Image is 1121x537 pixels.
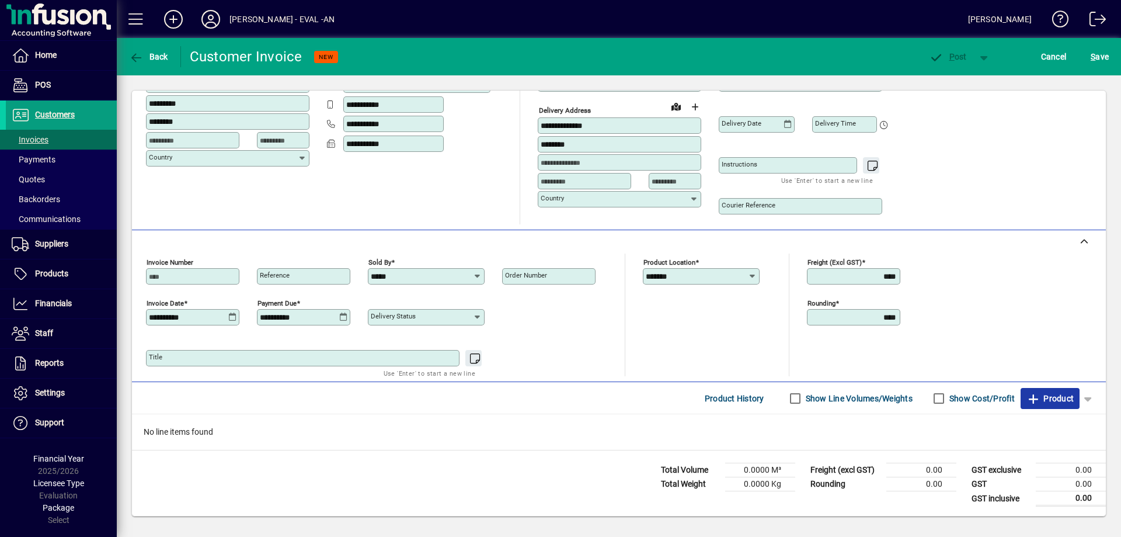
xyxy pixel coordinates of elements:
[155,9,192,30] button: Add
[6,71,117,100] a: POS
[6,189,117,209] a: Backorders
[147,258,193,266] mat-label: Invoice number
[781,174,873,187] mat-hint: Use 'Enter' to start a new line
[6,289,117,318] a: Financials
[12,195,60,204] span: Backorders
[33,479,84,488] span: Licensee Type
[229,10,335,29] div: [PERSON_NAME] - EVAL -AN
[35,328,53,338] span: Staff
[966,491,1036,506] td: GST inclusive
[126,46,171,67] button: Back
[807,258,862,266] mat-label: Freight (excl GST)
[35,50,57,60] span: Home
[147,299,184,307] mat-label: Invoice date
[371,312,416,320] mat-label: Delivery status
[1036,491,1106,506] td: 0.00
[6,408,117,438] a: Support
[722,119,761,127] mat-label: Delivery date
[1026,389,1074,408] span: Product
[643,258,695,266] mat-label: Product location
[12,155,55,164] span: Payments
[35,239,68,248] span: Suppliers
[319,53,333,61] span: NEW
[33,454,84,463] span: Financial Year
[1038,46,1070,67] button: Cancel
[722,201,775,209] mat-label: Courier Reference
[12,214,81,224] span: Communications
[6,319,117,348] a: Staff
[803,393,913,404] label: Show Line Volumes/Weights
[35,418,64,427] span: Support
[886,477,956,491] td: 0.00
[149,153,172,161] mat-label: Country
[655,463,725,477] td: Total Volume
[805,463,886,477] td: Freight (excl GST)
[6,150,117,169] a: Payments
[722,160,757,168] mat-label: Instructions
[725,463,795,477] td: 0.0000 M³
[192,9,229,30] button: Profile
[929,52,967,61] span: ost
[35,299,72,308] span: Financials
[968,10,1032,29] div: [PERSON_NAME]
[132,414,1106,450] div: No line items found
[947,393,1015,404] label: Show Cost/Profit
[1081,2,1106,40] a: Logout
[1036,463,1106,477] td: 0.00
[6,349,117,378] a: Reports
[505,271,547,279] mat-label: Order number
[35,358,64,368] span: Reports
[655,477,725,491] td: Total Weight
[6,379,117,408] a: Settings
[1091,52,1095,61] span: S
[1091,47,1109,66] span: ave
[541,194,564,202] mat-label: Country
[923,46,973,67] button: Post
[12,175,45,184] span: Quotes
[43,503,74,512] span: Package
[6,209,117,229] a: Communications
[12,135,48,144] span: Invoices
[6,169,117,189] a: Quotes
[725,477,795,491] td: 0.0000 Kg
[1041,47,1067,66] span: Cancel
[1043,2,1069,40] a: Knowledge Base
[805,477,886,491] td: Rounding
[807,299,835,307] mat-label: Rounding
[384,366,475,380] mat-hint: Use 'Enter' to start a new line
[667,97,685,116] a: View on map
[260,271,290,279] mat-label: Reference
[700,388,769,409] button: Product History
[35,269,68,278] span: Products
[6,130,117,150] a: Invoices
[6,259,117,289] a: Products
[35,388,65,397] span: Settings
[190,47,302,66] div: Customer Invoice
[1021,388,1080,409] button: Product
[966,463,1036,477] td: GST exclusive
[149,353,162,361] mat-label: Title
[35,110,75,119] span: Customers
[705,389,764,408] span: Product History
[949,52,955,61] span: P
[886,463,956,477] td: 0.00
[6,230,117,259] a: Suppliers
[129,52,168,61] span: Back
[1088,46,1112,67] button: Save
[368,258,391,266] mat-label: Sold by
[815,119,856,127] mat-label: Delivery time
[117,46,181,67] app-page-header-button: Back
[6,41,117,70] a: Home
[685,98,704,116] button: Choose address
[1036,477,1106,491] td: 0.00
[257,299,297,307] mat-label: Payment due
[966,477,1036,491] td: GST
[35,80,51,89] span: POS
